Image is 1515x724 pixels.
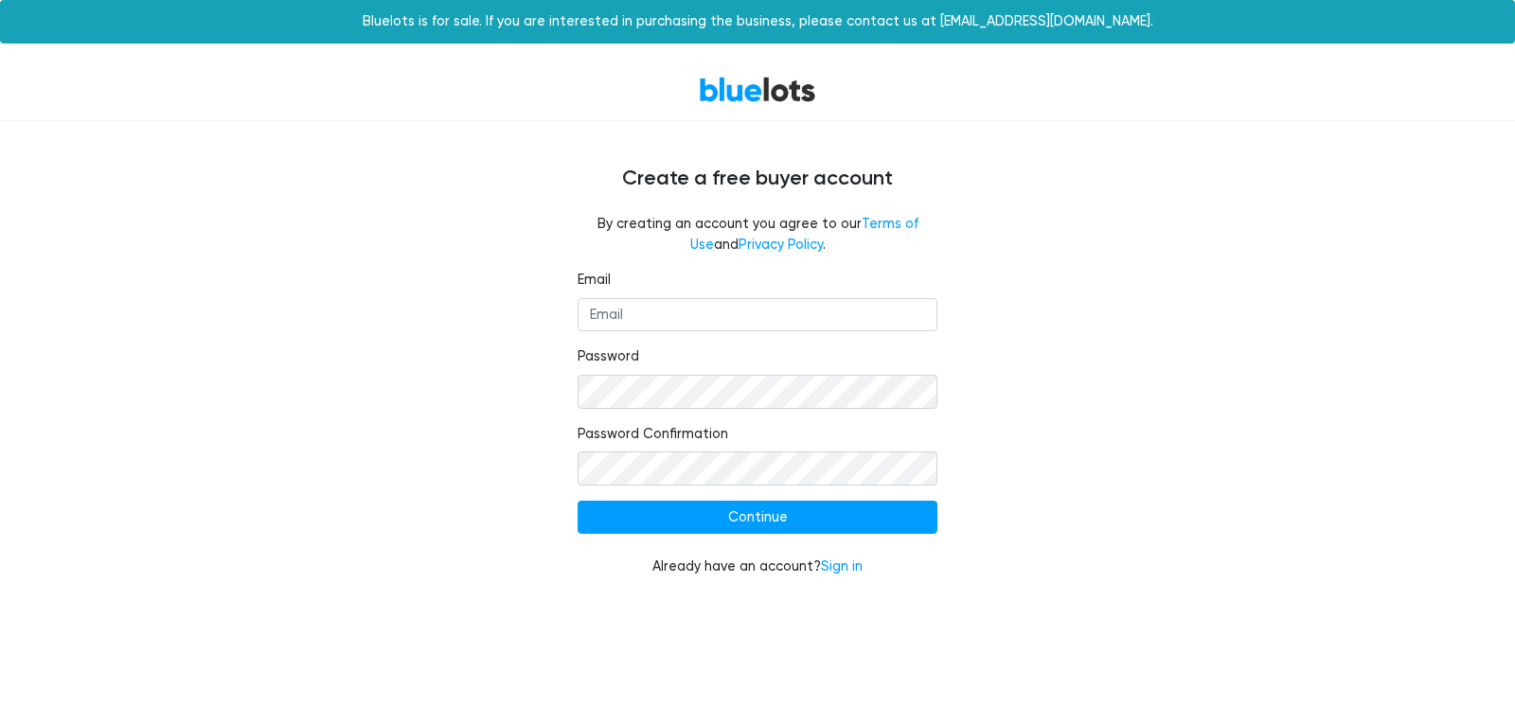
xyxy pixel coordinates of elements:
label: Password [578,346,639,367]
label: Email [578,270,611,291]
a: Terms of Use [690,216,918,253]
fieldset: By creating an account you agree to our and . [578,214,937,255]
input: Continue [578,501,937,535]
a: BlueLots [699,76,816,103]
input: Email [578,298,937,332]
a: Sign in [821,558,863,574]
a: Privacy Policy [739,237,823,253]
label: Password Confirmation [578,424,728,445]
h4: Create a free buyer account [189,167,1326,191]
div: Already have an account? [578,556,937,577]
